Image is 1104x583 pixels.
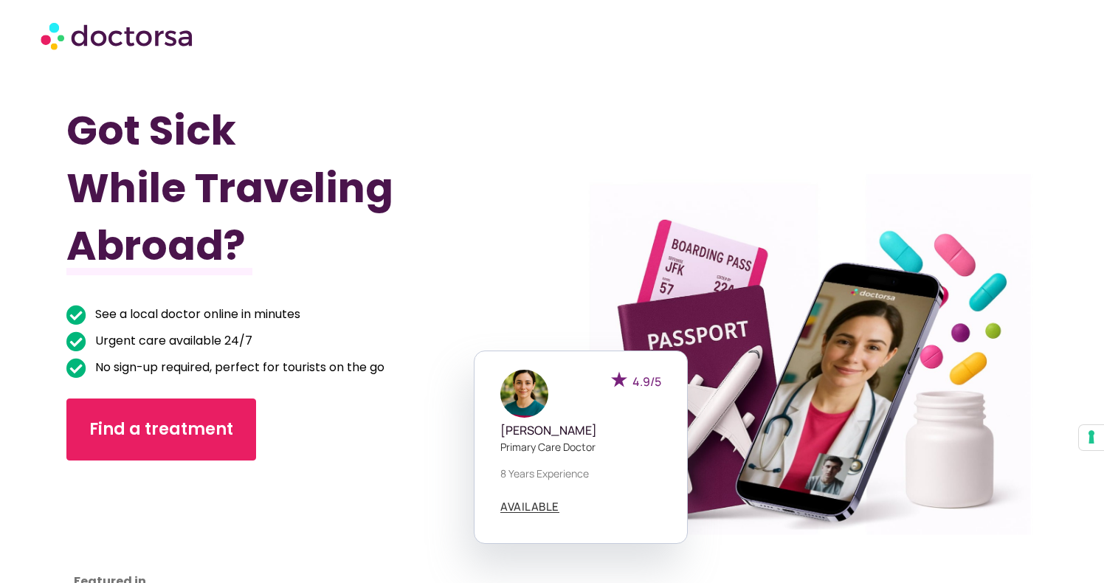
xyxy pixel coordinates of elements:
[89,418,233,441] span: Find a treatment
[500,501,559,513] a: AVAILABLE
[66,102,480,275] h1: Got Sick While Traveling Abroad?
[500,439,661,455] p: Primary care doctor
[66,399,256,460] a: Find a treatment
[1079,425,1104,450] button: Your consent preferences for tracking technologies
[500,501,559,512] span: AVAILABLE
[92,304,300,325] span: See a local doctor online in minutes
[500,466,661,481] p: 8 years experience
[92,357,384,378] span: No sign-up required, perfect for tourists on the go
[632,373,661,390] span: 4.9/5
[500,424,661,438] h5: [PERSON_NAME]
[92,331,252,351] span: Urgent care available 24/7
